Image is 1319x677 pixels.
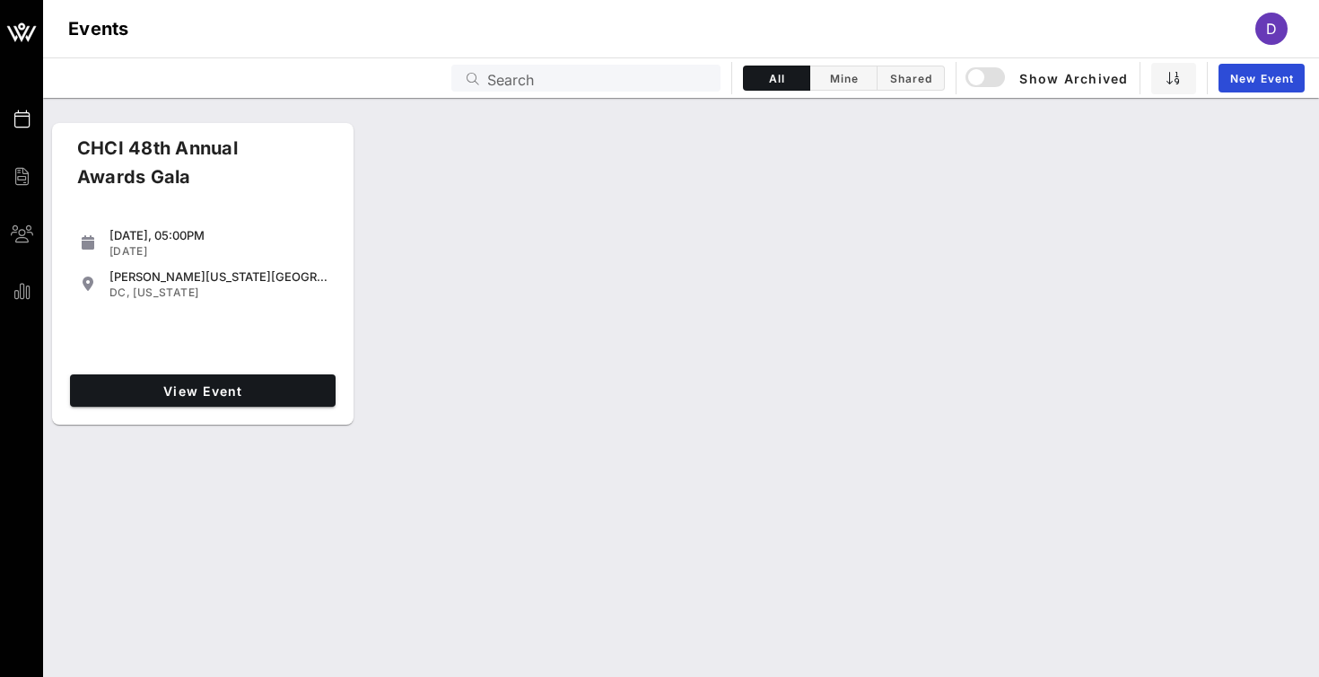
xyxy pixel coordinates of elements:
[1229,72,1294,85] span: New Event
[888,72,933,85] span: Shared
[109,286,130,299] span: DC,
[109,269,328,284] div: [PERSON_NAME][US_STATE][GEOGRAPHIC_DATA]
[968,67,1128,89] span: Show Archived
[743,66,810,91] button: All
[967,62,1129,94] button: Show Archived
[1266,20,1277,38] span: D
[70,374,336,407] a: View Event
[133,286,198,299] span: [US_STATE]
[1255,13,1288,45] div: D
[810,66,878,91] button: Mine
[77,383,328,399] span: View Event
[109,228,328,242] div: [DATE], 05:00PM
[755,72,799,85] span: All
[878,66,945,91] button: Shared
[821,72,866,85] span: Mine
[68,14,129,43] h1: Events
[1219,64,1305,92] a: New Event
[109,244,328,259] div: [DATE]
[63,134,316,206] div: CHCI 48th Annual Awards Gala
